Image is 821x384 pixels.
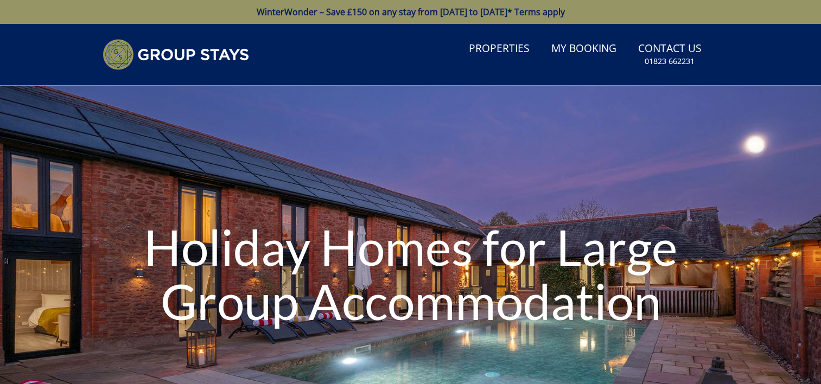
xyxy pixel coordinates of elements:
a: Contact Us01823 662231 [634,37,706,72]
img: Group Stays [103,39,249,70]
a: My Booking [547,37,621,61]
h1: Holiday Homes for Large Group Accommodation [123,198,698,350]
small: 01823 662231 [645,56,695,67]
a: Properties [464,37,534,61]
